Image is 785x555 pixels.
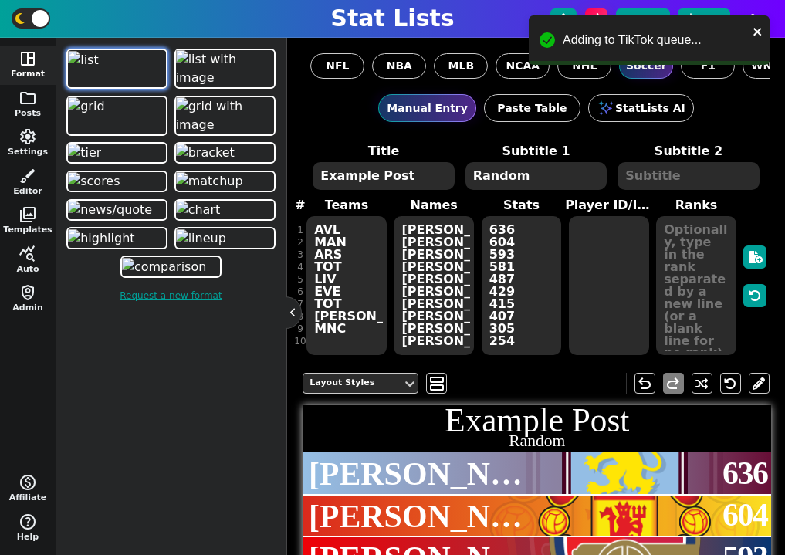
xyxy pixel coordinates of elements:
[295,196,305,215] label: #
[753,22,763,40] button: close
[19,283,37,302] span: shield_person
[63,281,279,310] a: Request a new format
[634,373,655,394] button: undo
[19,473,37,492] span: monetization_on
[391,196,478,215] label: Names
[612,142,764,161] label: Subtitle 2
[330,5,454,32] h1: Stat Lists
[326,58,349,74] span: NFL
[378,94,476,122] button: Manual Entry
[68,144,101,162] img: tier
[294,323,306,335] div: 9
[176,172,243,191] img: matchup
[478,196,565,215] label: Stats
[19,167,37,185] span: brush
[19,89,37,107] span: folder
[448,58,475,74] span: MLB
[176,97,274,134] img: grid with image
[309,499,532,534] span: [PERSON_NAME]
[588,94,694,122] button: StatLists AI
[664,374,682,393] span: redo
[309,456,532,492] span: [PERSON_NAME]
[176,201,221,219] img: chart
[176,50,274,87] img: list with image
[303,196,390,215] label: Teams
[484,94,580,122] button: Paste Table
[465,162,607,190] textarea: Random
[303,404,771,437] h1: Example Post
[482,216,562,355] textarea: 636 604 593 581 487 429 415 407 305 254
[294,335,306,347] div: 10
[19,49,37,68] span: space_dashboard
[294,298,306,310] div: 7
[394,216,474,355] textarea: [PERSON_NAME] [PERSON_NAME] [PERSON_NAME] [PERSON_NAME] [PERSON_NAME] [PERSON_NAME] [PERSON_NAME]...
[19,127,37,146] span: settings
[68,229,134,248] img: highlight
[306,216,387,355] textarea: AVL MAN ARS TOT LIV EVE TOT [PERSON_NAME] MNC
[122,258,206,276] img: comparison
[565,196,652,215] label: Player ID/Image URL
[722,491,767,540] span: 604
[176,229,226,248] img: lineup
[294,224,306,236] div: 1
[68,201,152,219] img: news/quote
[563,31,748,49] div: Adding to TikTok queue...
[294,249,306,261] div: 3
[294,273,306,286] div: 5
[635,374,654,393] span: undo
[294,286,306,298] div: 6
[460,142,612,161] label: Subtitle 1
[176,144,235,162] img: bracket
[506,58,540,74] span: NCAA
[307,142,459,161] label: Title
[294,261,306,273] div: 4
[19,245,37,263] span: query_stats
[68,97,104,116] img: grid
[294,236,306,249] div: 2
[19,513,37,531] span: help
[387,58,412,74] span: NBA
[663,373,684,394] button: redo
[313,162,455,190] textarea: Example Post
[68,172,120,191] img: scores
[68,51,99,69] img: list
[310,377,396,390] div: Layout Styles
[722,449,767,498] span: 636
[652,196,739,215] label: Ranks
[303,433,771,450] h2: Random
[19,205,37,224] span: photo_library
